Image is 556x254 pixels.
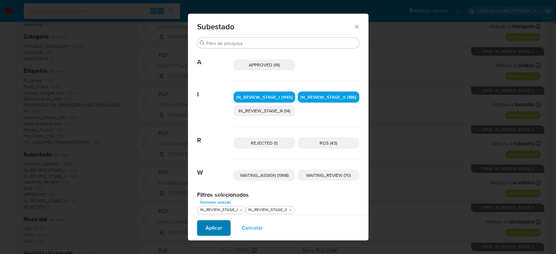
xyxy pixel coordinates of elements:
button: tirar IN_REVIEW_STAGE_II [288,207,293,213]
span: Subestado [197,23,354,31]
span: Remover seleção [200,199,231,205]
div: WAITING_REVIEW (70) [298,170,359,181]
span: WAITING_ASSIGN (1968) [240,172,289,178]
span: W [197,159,234,177]
button: tirar IN_REVIEW_STAGE_I [238,207,244,213]
div: IN_REVIEW_STAGE_I [199,207,239,213]
button: Fechar [353,23,359,29]
span: R [197,127,234,145]
div: WAITING_ASSIGN (1968) [234,170,295,181]
span: Cancelar [242,221,263,235]
div: ROS (43) [298,137,359,148]
button: Cancelar [233,220,271,236]
div: IN_REVIEW_STAGE_II [247,207,288,213]
button: Remover seleção [197,198,234,206]
span: A [197,49,234,66]
span: APPROVED (16) [249,62,280,68]
span: IN_REVIEW_STAGE_I (1145) [236,94,292,100]
span: Aplicar [206,221,222,235]
div: IN_REVIEW_STAGE_II (186) [298,92,359,103]
h2: Filtros selecionados [197,191,359,198]
span: REJECTED (1) [251,140,278,146]
span: I [197,81,234,99]
div: IN_REVIEW_STAGE_I (1145) [234,92,295,103]
input: Filtro de pesquisa [206,40,357,46]
button: Procurar [200,40,205,46]
div: REJECTED (1) [234,137,295,148]
div: APPROVED (16) [234,59,295,70]
span: IN_REVIEW_STAGE_III (14) [238,107,290,114]
span: IN_REVIEW_STAGE_II (186) [300,94,356,100]
span: ROS (43) [320,140,337,146]
button: Aplicar [197,220,231,236]
div: IN_REVIEW_STAGE_III (14) [234,105,295,116]
span: WAITING_REVIEW (70) [306,172,351,178]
